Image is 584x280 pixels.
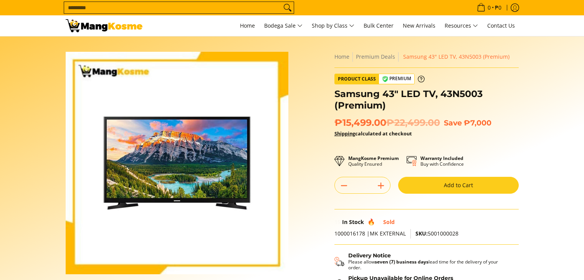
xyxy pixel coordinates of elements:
[464,118,491,127] span: ₱7,000
[334,130,355,137] a: Shipping
[487,22,515,29] span: Contact Us
[334,252,511,271] button: Shipping & Delivery
[312,21,354,31] span: Shop by Class
[494,5,503,10] span: ₱0
[335,180,353,192] button: Subtract
[342,218,364,226] span: In Stock
[334,88,519,111] h1: Samsung 43" LED TV, 43N5003 (Premium)
[382,76,388,82] img: premium-badge-icon.webp
[264,21,303,31] span: Bodega Sale
[379,74,414,84] span: Premium
[66,19,142,32] img: Samsung 43&quot; LED TV - 43N5003 (Premium Appliances) l Mang Kosme
[445,21,478,31] span: Resources
[356,53,395,60] a: Premium Deals
[444,118,462,127] span: Save
[334,52,519,62] nav: Breadcrumbs
[348,155,399,167] p: Quality Ensured
[260,15,306,36] a: Bodega Sale
[66,52,288,274] img: samsung-43-inch-led-tv-full-view- mang-kosme
[334,117,440,128] span: ₱15,499.00
[334,74,425,84] a: Product Class Premium
[360,15,397,36] a: Bulk Center
[483,15,519,36] a: Contact Us
[334,53,349,60] a: Home
[386,117,440,128] del: ₱22,499.00
[475,3,504,12] span: •
[403,53,510,60] span: Samsung 43" LED TV, 43N5003 (Premium)
[334,230,406,237] span: 1000016178 |MK EXTERNAL
[334,218,341,226] span: 15
[308,15,358,36] a: Shop by Class
[403,22,435,29] span: New Arrivals
[348,252,391,259] strong: Delivery Notice
[415,230,428,237] span: SKU:
[240,22,255,29] span: Home
[236,15,259,36] a: Home
[486,5,492,10] span: 0
[420,155,464,167] p: Buy with Confidence
[379,218,382,226] span: 3
[348,155,399,161] strong: MangKosme Premium
[334,130,412,137] strong: calculated at checkout
[364,22,394,29] span: Bulk Center
[441,15,482,36] a: Resources
[398,177,519,194] button: Add to Cart
[415,230,458,237] span: 5001000028
[420,155,463,161] strong: Warranty Included
[383,218,395,226] span: Sold
[348,259,511,270] p: Please allow lead time for the delivery of your order.
[150,15,519,36] nav: Main Menu
[375,259,428,265] strong: seven (7) business days
[399,15,439,36] a: New Arrivals
[335,74,379,84] span: Product Class
[281,2,294,13] button: Search
[372,180,390,192] button: Add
